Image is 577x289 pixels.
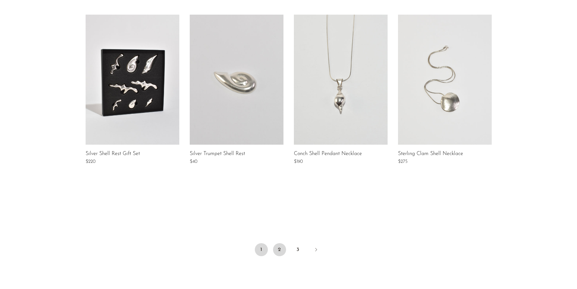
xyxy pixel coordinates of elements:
[294,151,362,157] a: Conch Shell Pendant Necklace
[86,159,96,164] span: $220
[190,159,198,164] span: $40
[294,159,303,164] span: $190
[255,243,268,256] span: 1
[398,151,463,157] a: Sterling Clam Shell Necklace
[190,151,245,157] a: Silver Trumpet Shell Rest
[273,243,286,256] a: 2
[309,243,323,257] a: Next
[291,243,304,256] a: 3
[86,151,140,157] a: Silver Shell Rest Gift Set
[398,159,407,164] span: $275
